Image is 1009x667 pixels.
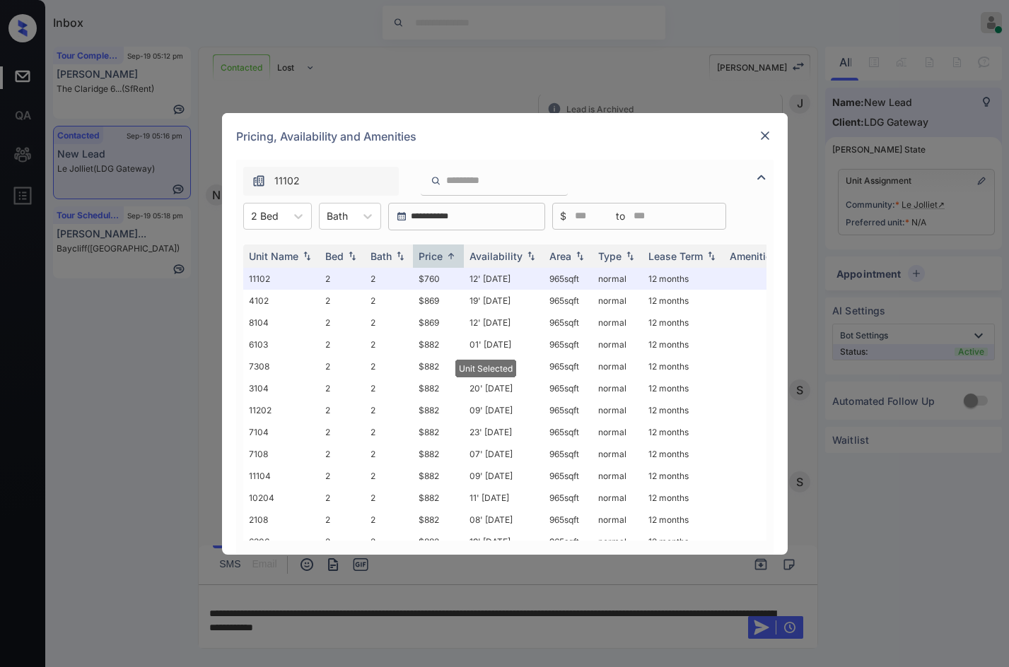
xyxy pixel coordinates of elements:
[413,421,464,443] td: $882
[643,465,724,487] td: 12 months
[593,531,643,553] td: normal
[365,290,413,312] td: 2
[320,333,365,355] td: 2
[320,355,365,377] td: 2
[593,443,643,465] td: normal
[616,208,625,224] span: to
[243,487,320,509] td: 10204
[704,251,718,261] img: sorting
[243,531,320,553] td: 6306
[249,250,298,262] div: Unit Name
[243,355,320,377] td: 7308
[243,312,320,333] td: 8104
[320,399,365,421] td: 2
[413,487,464,509] td: $882
[593,290,643,312] td: normal
[643,268,724,290] td: 12 months
[643,443,724,465] td: 12 months
[243,399,320,421] td: 11202
[464,399,544,421] td: 09' [DATE]
[464,290,544,312] td: 19' [DATE]
[643,355,724,377] td: 12 months
[413,333,464,355] td: $882
[365,333,413,355] td: 2
[544,443,593,465] td: 965 sqft
[365,465,413,487] td: 2
[243,421,320,443] td: 7104
[413,509,464,531] td: $882
[413,290,464,312] td: $869
[444,251,458,261] img: sorting
[549,250,571,262] div: Area
[464,377,544,399] td: 20' [DATE]
[593,509,643,531] td: normal
[544,268,593,290] td: 965 sqft
[560,208,566,224] span: $
[413,399,464,421] td: $882
[365,443,413,465] td: 2
[593,312,643,333] td: normal
[320,509,365,531] td: 2
[593,421,643,443] td: normal
[300,251,314,261] img: sorting
[544,355,593,377] td: 965 sqft
[345,251,359,261] img: sorting
[320,268,365,290] td: 2
[524,251,538,261] img: sorting
[320,377,365,399] td: 2
[544,290,593,312] td: 965 sqft
[413,377,464,399] td: $882
[464,312,544,333] td: 12' [DATE]
[243,377,320,399] td: 3104
[243,290,320,312] td: 4102
[243,509,320,531] td: 2108
[274,173,300,189] span: 11102
[365,421,413,443] td: 2
[544,399,593,421] td: 965 sqft
[544,465,593,487] td: 965 sqft
[598,250,622,262] div: Type
[365,377,413,399] td: 2
[413,268,464,290] td: $760
[593,355,643,377] td: normal
[758,129,772,143] img: close
[643,312,724,333] td: 12 months
[413,465,464,487] td: $882
[365,487,413,509] td: 2
[544,377,593,399] td: 965 sqft
[431,175,441,187] img: icon-zuma
[419,250,443,262] div: Price
[243,465,320,487] td: 11104
[464,531,544,553] td: 19' [DATE]
[371,250,392,262] div: Bath
[365,509,413,531] td: 2
[365,399,413,421] td: 2
[544,509,593,531] td: 965 sqft
[730,250,777,262] div: Amenities
[365,268,413,290] td: 2
[413,312,464,333] td: $869
[325,250,344,262] div: Bed
[544,421,593,443] td: 965 sqft
[643,377,724,399] td: 12 months
[464,355,544,377] td: 01' [DATE]
[320,487,365,509] td: 2
[464,509,544,531] td: 08' [DATE]
[222,113,788,160] div: Pricing, Availability and Amenities
[243,268,320,290] td: 11102
[593,333,643,355] td: normal
[544,333,593,355] td: 965 sqft
[320,290,365,312] td: 2
[252,174,266,188] img: icon-zuma
[643,290,724,312] td: 12 months
[243,333,320,355] td: 6103
[320,312,365,333] td: 2
[243,443,320,465] td: 7108
[648,250,703,262] div: Lease Term
[593,377,643,399] td: normal
[464,268,544,290] td: 12' [DATE]
[643,509,724,531] td: 12 months
[544,312,593,333] td: 965 sqft
[643,531,724,553] td: 12 months
[593,399,643,421] td: normal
